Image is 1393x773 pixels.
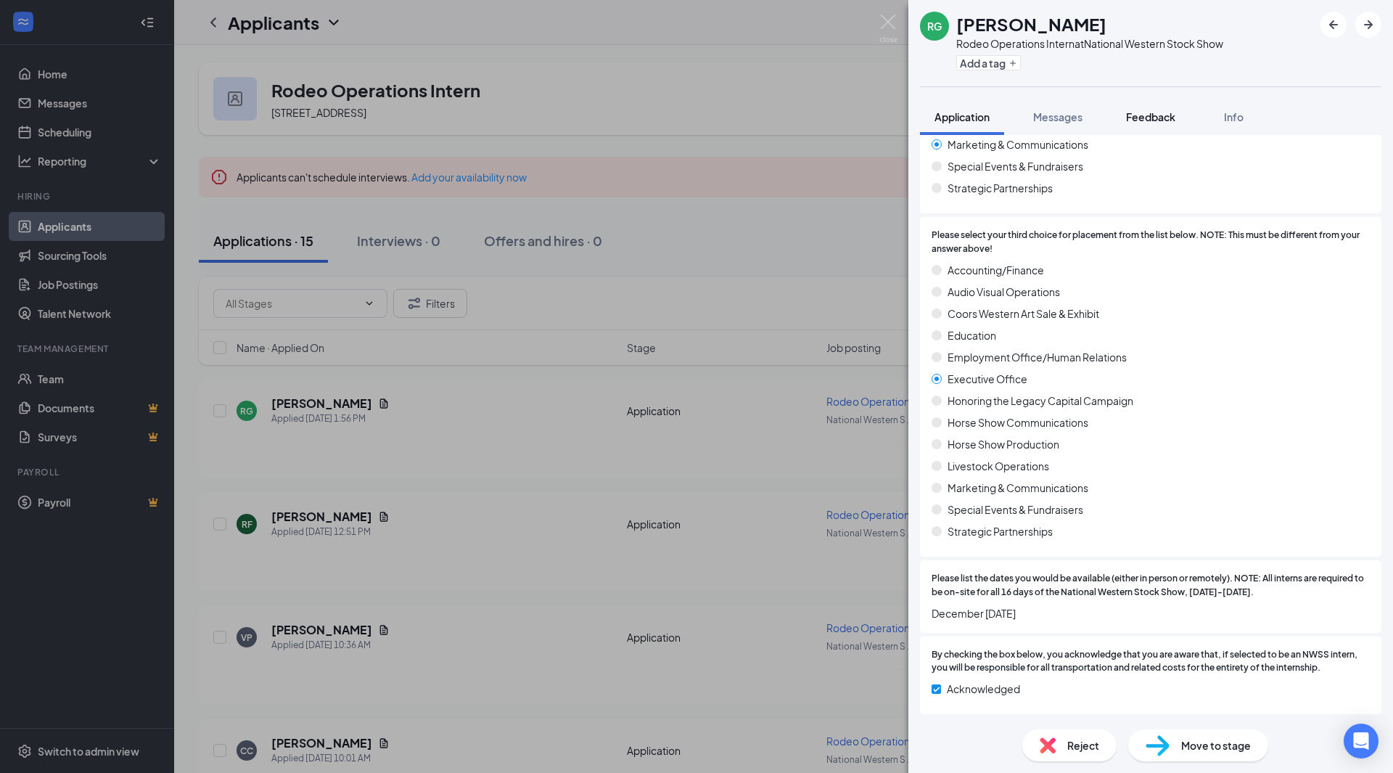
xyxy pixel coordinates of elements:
[948,502,1083,518] span: Special Events & Fundraisers
[1320,12,1347,38] button: ArrowLeftNew
[948,480,1088,496] span: Marketing & Communications
[948,158,1083,174] span: Special Events & Fundraisers
[1325,16,1342,33] svg: ArrowLeftNew
[1360,16,1377,33] svg: ArrowRight
[948,180,1053,196] span: Strategic Partnerships
[948,306,1099,322] span: Coors Western Art Sale & Exhibit
[948,414,1088,430] span: Horse Show Communications
[948,262,1044,278] span: Accounting/Finance
[927,19,942,33] div: RG
[1181,737,1251,753] span: Move to stage
[956,55,1021,70] button: PlusAdd a tag
[948,458,1049,474] span: Livestock Operations
[948,371,1027,387] span: Executive Office
[932,229,1370,256] span: Please select your third choice for placement from the list below. NOTE: This must be different f...
[1355,12,1381,38] button: ArrowRight
[932,605,1370,621] span: December [DATE]
[948,393,1133,409] span: Honoring the Legacy Capital Campaign
[1344,724,1378,758] div: Open Intercom Messenger
[956,12,1106,36] h1: [PERSON_NAME]
[1033,110,1082,123] span: Messages
[934,110,990,123] span: Application
[947,681,1020,697] span: Acknowledged
[948,349,1127,365] span: Employment Office/Human Relations
[932,648,1370,676] span: By checking the box below, you acknowledge that you are aware that, if selected to be an NWSS int...
[956,36,1223,51] div: Rodeo Operations Intern at National Western Stock Show
[948,284,1060,300] span: Audio Visual Operations
[1067,737,1099,753] span: Reject
[948,436,1059,452] span: Horse Show Production
[1224,110,1244,123] span: Info
[932,572,1370,600] span: Please list the dates you would be available (either in person or remotely). NOTE: All interns ar...
[948,136,1088,152] span: Marketing & Communications
[948,523,1053,539] span: Strategic Partnerships
[1126,110,1175,123] span: Feedback
[1008,59,1017,68] svg: Plus
[948,327,996,343] span: Education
